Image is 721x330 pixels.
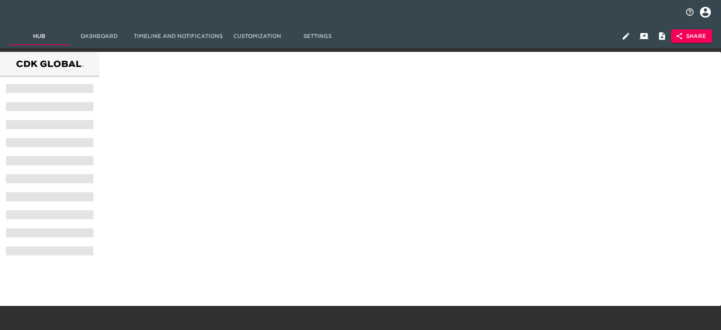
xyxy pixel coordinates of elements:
[681,3,699,21] button: notifications
[134,32,223,41] span: Timeline and Notifications
[617,27,635,45] button: Edit Hub
[671,29,712,43] button: Share
[677,32,706,41] span: Share
[653,27,671,45] button: Internal Notes and Comments
[694,1,716,23] button: profile
[74,32,125,41] span: Dashboard
[635,27,653,45] button: Client View
[14,32,65,41] span: Hub
[292,32,343,41] span: Settings
[232,32,283,41] span: Customization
